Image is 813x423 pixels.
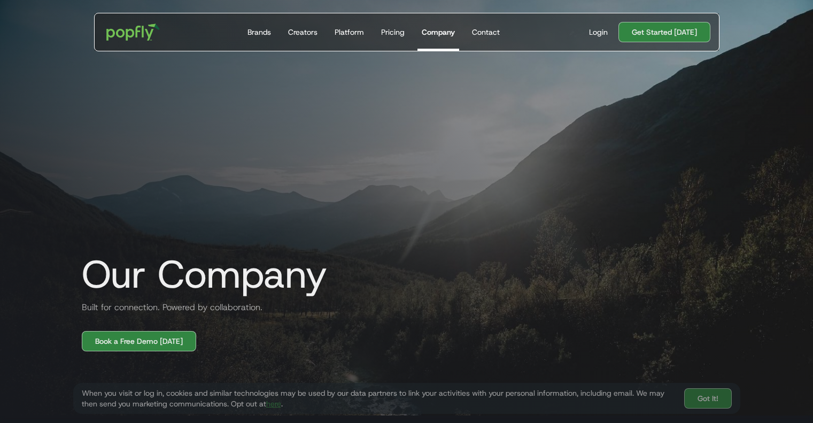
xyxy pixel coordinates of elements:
[82,388,676,409] div: When you visit or log in, cookies and similar technologies may be used by our data partners to li...
[422,27,455,37] div: Company
[243,13,275,51] a: Brands
[99,16,168,48] a: home
[73,253,327,296] h1: Our Company
[377,13,409,51] a: Pricing
[589,27,608,37] div: Login
[284,13,322,51] a: Creators
[618,22,710,42] a: Get Started [DATE]
[585,27,612,37] a: Login
[73,301,262,314] h2: Built for connection. Powered by collaboration.
[472,27,500,37] div: Contact
[684,388,732,409] a: Got It!
[82,331,196,351] a: Book a Free Demo [DATE]
[266,399,281,409] a: here
[288,27,318,37] div: Creators
[330,13,368,51] a: Platform
[381,27,405,37] div: Pricing
[468,13,504,51] a: Contact
[335,27,364,37] div: Platform
[247,27,271,37] div: Brands
[417,13,459,51] a: Company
